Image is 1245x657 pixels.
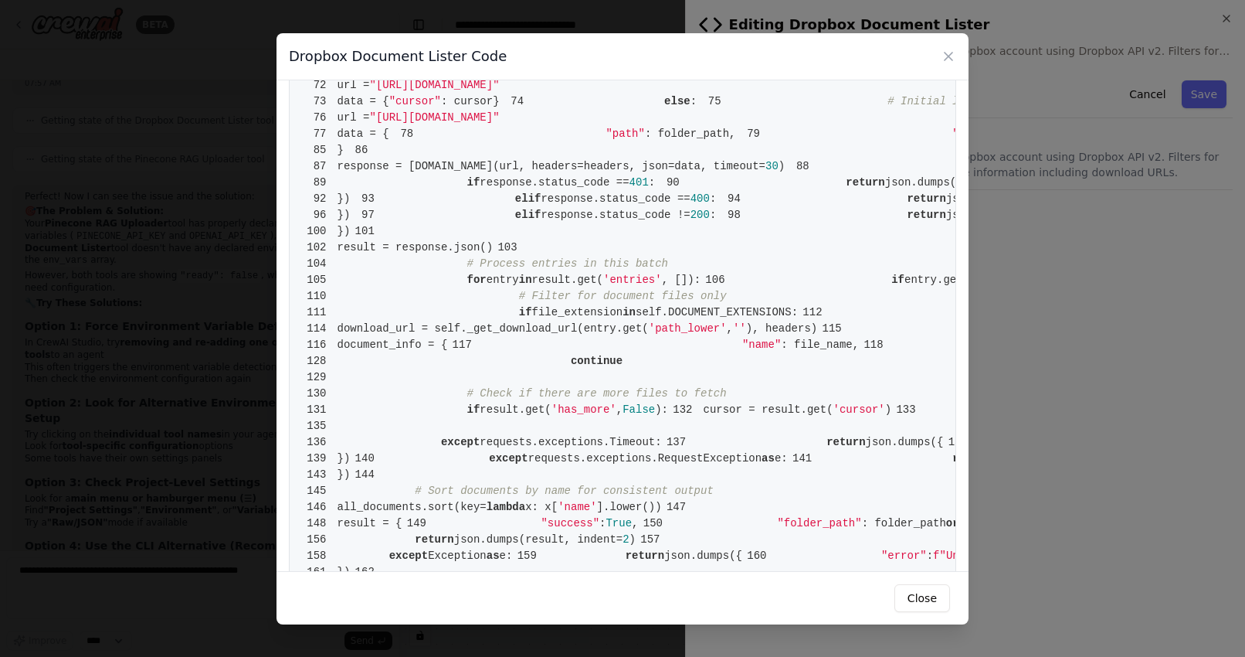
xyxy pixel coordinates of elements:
span: 135 [302,418,338,434]
span: 200 [690,209,710,221]
span: 162 [350,564,385,580]
span: url = [338,111,370,124]
span: return [626,550,664,562]
span: 'name' [558,501,596,513]
span: 140 [350,451,385,467]
span: data = { [338,95,389,107]
span: 116 [302,337,338,353]
span: : [690,95,697,107]
span: }) [302,192,350,205]
span: return [907,209,945,221]
span: 72 [302,77,338,94]
span: f"Unexpected error: [933,550,1057,562]
span: result = response.json() [302,241,493,254]
span: , [727,322,733,335]
span: response.status_code != [541,209,690,221]
span: "cursor" [389,95,441,107]
span: response = [DOMAIN_NAME](url, headers=headers, json=data, timeout= [338,160,766,172]
span: 77 [302,126,338,142]
span: return [907,192,945,205]
span: 'has_more' [551,403,616,416]
span: return [415,533,453,546]
span: 137 [662,434,697,451]
span: 105 [302,272,338,288]
span: self.DOCUMENT_EXTENSIONS: [636,306,798,318]
span: 106 [701,272,736,288]
span: 133 [891,402,927,418]
span: : folder_path, [645,128,736,140]
span: 143 [302,467,338,483]
span: False [622,403,655,416]
span: 114 [302,321,338,337]
span: # Process entries in this batch [467,257,668,270]
span: result = { [302,517,402,529]
span: "[URL][DOMAIN_NAME]" [370,79,500,91]
span: "name" [742,339,781,351]
span: in [519,274,532,286]
span: 401 [629,176,649,189]
span: or [946,517,959,529]
span: 400 [690,192,710,205]
span: 98 [716,207,751,223]
span: 30 [765,160,779,172]
span: }) [302,225,350,237]
span: x: x[ [525,501,558,513]
span: 130 [302,386,338,402]
span: 103 [493,240,528,256]
span: continue [571,355,622,367]
span: except [441,436,480,448]
span: 118 [859,337,894,353]
span: 161 [302,564,338,580]
span: 129 [302,369,338,386]
span: file_extension [532,306,623,318]
span: 90 [655,175,690,191]
span: }) [302,468,350,481]
span: 144 [350,467,385,483]
span: 131 [302,402,338,418]
span: response.status_code == [480,176,629,189]
span: 156 [302,532,338,548]
span: 104 [302,256,338,272]
span: 136 [302,434,338,451]
span: if [467,176,480,189]
span: 101 [350,223,385,240]
span: : [710,209,716,221]
span: 157 [636,532,671,548]
span: 'path_lower' [649,322,727,335]
span: 145 [302,483,338,499]
span: ) [779,160,785,172]
span: 73 [302,94,338,110]
span: 102 [302,240,338,256]
span: 111 [302,305,338,321]
span: ) [629,533,636,546]
span: }) [302,566,350,578]
span: "[URL][DOMAIN_NAME]" [370,111,500,124]
span: 97 [350,207,385,223]
span: ), headers) [746,322,817,335]
span: ): [655,403,668,416]
span: as [487,550,500,562]
span: 87 [302,158,338,175]
span: True [606,517,632,529]
span: : folder_path [862,517,946,529]
span: 79 [736,126,772,142]
button: Close [894,584,950,612]
span: Exception [428,550,487,562]
span: : [599,517,606,529]
span: 100 [302,223,338,240]
span: in [622,306,636,318]
span: if [467,403,480,416]
span: else [664,95,690,107]
span: 149 [402,516,438,532]
span: 117 [447,337,483,353]
span: 88 [785,158,820,175]
span: }) [302,452,350,465]
span: result.get( [480,403,551,416]
h3: Dropbox Document Lister Code [289,46,507,67]
span: 96 [302,207,338,223]
span: response.status_code == [541,192,690,205]
span: : file_name, [781,339,859,351]
span: 112 [798,305,833,321]
span: 128 [302,353,338,369]
span: except [489,452,528,465]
